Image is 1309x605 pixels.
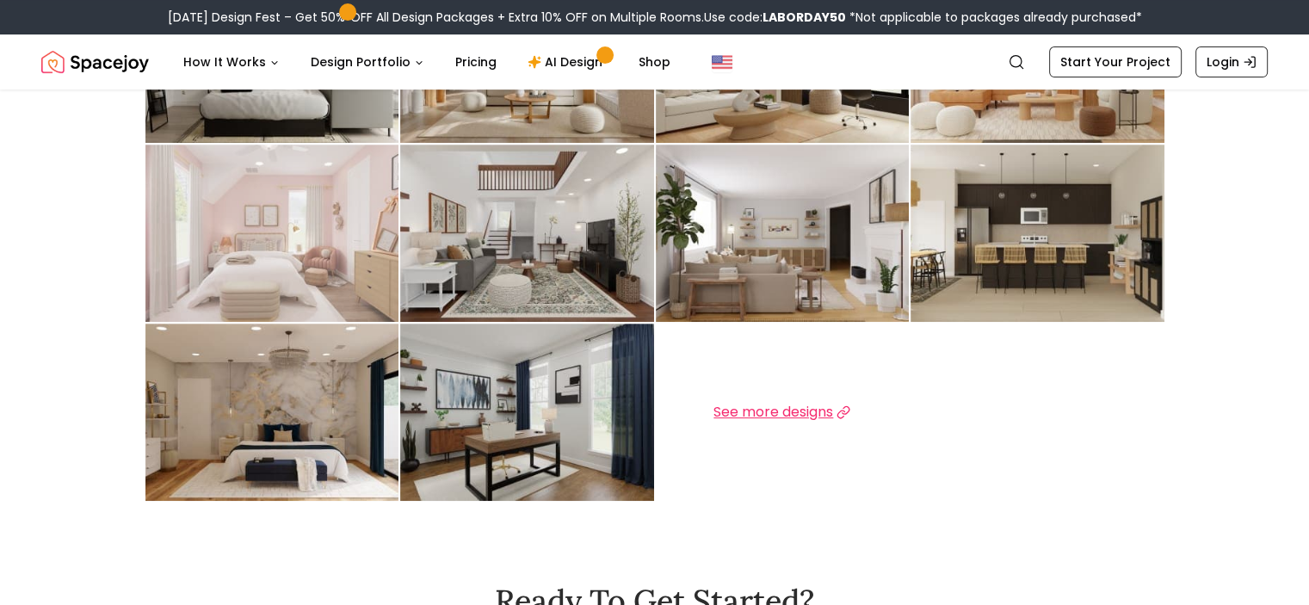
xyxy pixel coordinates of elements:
[846,9,1142,26] span: *Not applicable to packages already purchased*
[168,9,1142,26] div: [DATE] Design Fest – Get 50% OFF All Design Packages + Extra 10% OFF on Multiple Rooms.
[713,402,850,423] a: See more designs
[656,145,910,322] img: Design by Cassandra%20Larry
[41,45,149,79] a: Spacejoy
[713,402,833,423] span: See more designs
[400,145,654,322] img: Design by Cassandra%20Larry
[441,45,510,79] a: Pricing
[1049,46,1182,77] a: Start Your Project
[704,9,846,26] span: Use code:
[41,34,1268,90] nav: Global
[41,45,149,79] img: Spacejoy Logo
[514,45,621,79] a: AI Design
[170,45,293,79] button: How It Works
[763,9,846,26] b: LABORDAY50
[911,145,1164,322] img: Design by Cassandra%20Larry
[400,324,654,501] img: Design by Cassandra%20Larry
[145,324,399,501] img: Design by Cassandra%20Larry
[297,45,438,79] button: Design Portfolio
[712,52,732,72] img: United States
[625,45,684,79] a: Shop
[170,45,684,79] nav: Main
[145,145,399,322] img: Design by Cassandra%20Larry
[1195,46,1268,77] a: Login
